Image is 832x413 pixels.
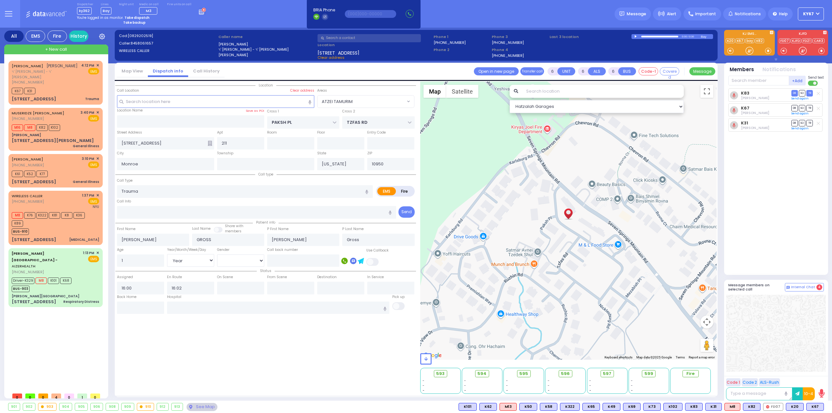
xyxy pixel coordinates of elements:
span: [PHONE_NUMBER] [12,269,44,275]
button: UNIT [557,67,575,75]
a: AIZERHEALTH [12,251,58,269]
span: 3:10 PM [82,156,94,161]
button: ALS-Rush [759,378,780,386]
span: K31 [24,88,35,94]
span: + New call [45,46,67,53]
span: Location [255,83,276,88]
div: BLS [519,403,537,411]
label: Room [267,130,277,135]
span: - [548,383,550,388]
button: +Add [789,76,806,85]
div: [STREET_ADDRESS] [12,96,56,102]
span: - [548,378,550,383]
label: Township [217,151,233,156]
a: FD07 [779,38,790,43]
span: Patient info [253,220,279,225]
span: K101 [48,277,59,284]
div: BLS [479,403,497,411]
span: [PERSON_NAME] [46,63,78,69]
div: 910 [137,403,154,410]
span: 596 [561,370,570,377]
div: BLS [623,403,641,411]
button: Notifications [762,66,796,73]
span: BUS-910 [12,228,29,235]
div: BLS [540,403,557,411]
a: WIRELESS CALLER [12,193,43,199]
div: 908 [106,403,118,410]
div: K49 [603,403,620,411]
div: 0:30 [689,33,695,40]
div: [MEDICAL_DATA] [69,237,99,242]
span: Joseph Blumenthal [741,110,769,115]
span: - [506,378,508,383]
div: 909 [122,403,134,410]
label: Gender [217,247,229,252]
a: FD21 [802,38,812,43]
strong: Take backup [123,20,146,25]
span: members [225,229,241,234]
div: 906 [91,403,103,410]
label: Location Name [117,108,143,113]
span: Driver-K329 [12,277,34,284]
span: 0 [38,394,48,398]
a: MUSERIDZE [PERSON_NAME] [12,110,64,116]
a: bay [745,38,754,43]
div: ALS KJ [724,403,740,411]
label: Last 3 location [550,34,631,40]
img: red-radio-icon.svg [766,405,769,408]
span: DR [791,105,798,111]
span: Phone 4 [492,47,548,53]
div: / [687,33,689,40]
label: Street Address [117,130,142,135]
a: CAR3 [812,38,825,43]
label: [PHONE_NUMBER] [434,40,466,45]
label: Age [117,247,123,252]
span: K322 [36,212,48,219]
label: P Last Name [342,226,364,232]
label: Last Name [192,226,211,231]
span: Yisroel Feldman [741,125,769,130]
span: Status [257,268,275,273]
button: Message [689,67,715,75]
span: 597 [603,370,611,377]
div: 904 [59,403,72,410]
div: BLS [643,403,661,411]
span: K52 [24,171,35,177]
label: Cross 1 [267,109,279,114]
span: 1:37 PM [82,193,94,198]
div: 0:00 [682,33,687,40]
span: K68 [60,277,71,284]
span: 593 [436,370,445,377]
div: Bay [701,34,713,39]
span: SO [799,120,805,126]
label: City [117,151,124,156]
img: comment-alt.png [786,286,790,289]
a: Dispatch info [148,68,188,74]
span: - [422,388,424,393]
label: Back Home [117,294,136,300]
label: Call Type [117,178,133,183]
span: K102 [49,124,60,131]
div: Trauma [85,97,99,101]
span: K61 [12,171,23,177]
span: 3:40 PM [81,110,94,115]
label: [PHONE_NUMBER] [492,40,524,45]
span: - [631,378,633,383]
div: 912 [157,403,168,410]
button: Send [398,206,415,218]
span: [PHONE_NUMBER] [12,80,44,85]
label: WIRELESS CALLER [119,48,216,54]
a: Call History [188,68,225,74]
div: BLS [663,403,682,411]
a: [PERSON_NAME] [12,63,43,69]
label: First Name [117,226,136,232]
span: TR [806,105,813,111]
span: 599 [644,370,653,377]
span: - [589,388,591,393]
a: Send again [791,97,809,100]
span: ✕ [96,156,99,161]
span: 4 [816,284,822,290]
div: 901 [8,403,20,410]
button: Code-1 [639,67,658,75]
div: BLS [459,403,477,411]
